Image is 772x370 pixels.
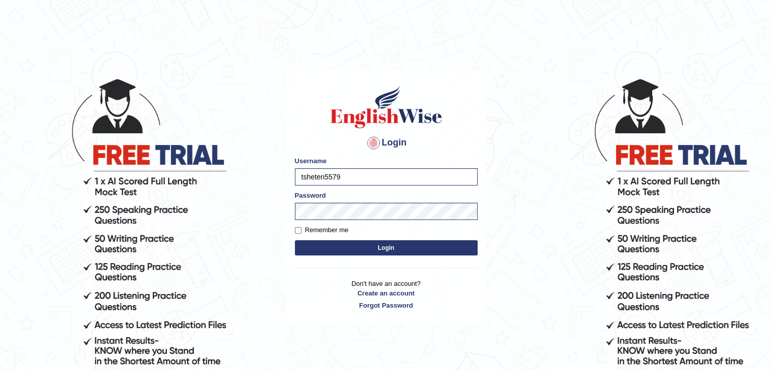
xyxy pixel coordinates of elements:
a: Forgot Password [295,301,478,310]
a: Create an account [295,288,478,298]
button: Login [295,240,478,255]
p: Don't have an account? [295,279,478,310]
label: Username [295,156,327,166]
label: Remember me [295,225,349,235]
input: Remember me [295,227,301,234]
h4: Login [295,135,478,151]
label: Password [295,191,326,200]
img: Logo of English Wise sign in for intelligent practice with AI [328,84,444,130]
